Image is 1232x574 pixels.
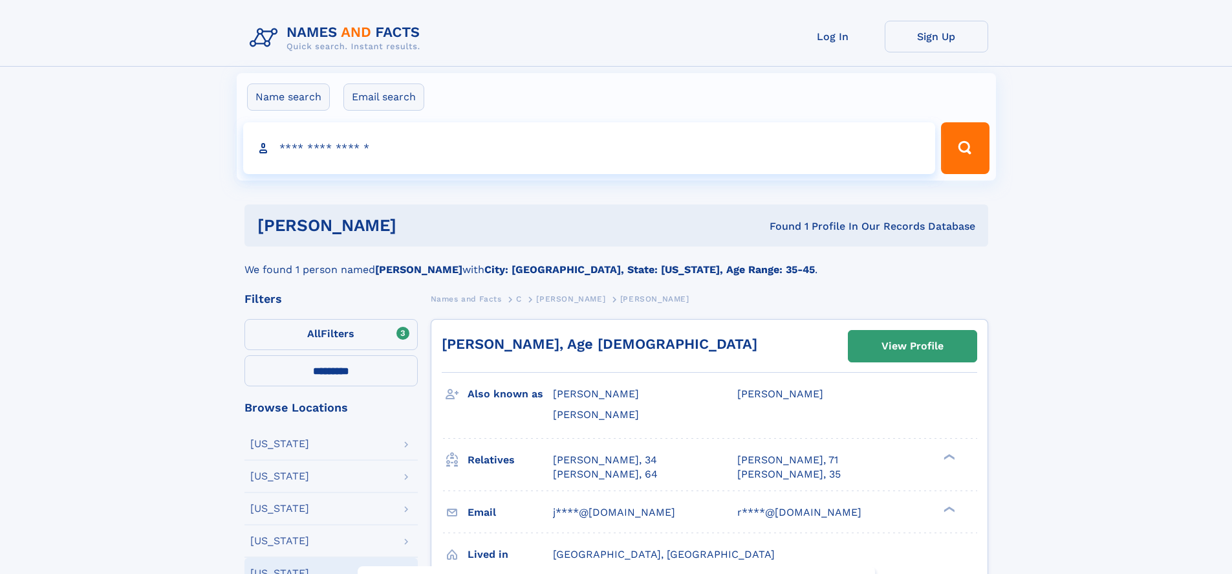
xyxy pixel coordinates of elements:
[468,383,553,405] h3: Also known as
[307,327,321,340] span: All
[250,471,309,481] div: [US_STATE]
[553,388,639,400] span: [PERSON_NAME]
[516,294,522,304] span: C
[885,21,988,52] a: Sign Up
[244,247,988,278] div: We found 1 person named with .
[244,319,418,350] label: Filters
[940,452,956,461] div: ❯
[442,336,757,352] a: [PERSON_NAME], Age [DEMOGRAPHIC_DATA]
[781,21,885,52] a: Log In
[536,291,605,307] a: [PERSON_NAME]
[583,219,975,234] div: Found 1 Profile In Our Records Database
[553,408,639,421] span: [PERSON_NAME]
[468,544,553,566] h3: Lived in
[737,453,838,467] a: [PERSON_NAME], 71
[553,467,658,481] a: [PERSON_NAME], 64
[250,439,309,449] div: [US_STATE]
[244,293,418,305] div: Filters
[516,291,522,307] a: C
[484,263,815,276] b: City: [GEOGRAPHIC_DATA], State: [US_STATE], Age Range: 35-45
[243,122,936,174] input: search input
[940,505,956,513] div: ❯
[244,21,431,56] img: Logo Names and Facts
[881,331,944,361] div: View Profile
[553,453,657,467] a: [PERSON_NAME], 34
[468,449,553,471] h3: Relatives
[737,388,823,400] span: [PERSON_NAME]
[848,331,977,362] a: View Profile
[620,294,689,304] span: [PERSON_NAME]
[468,502,553,524] h3: Email
[536,294,605,304] span: [PERSON_NAME]
[250,536,309,546] div: [US_STATE]
[247,83,330,111] label: Name search
[941,122,989,174] button: Search Button
[244,402,418,414] div: Browse Locations
[553,548,775,560] span: [GEOGRAPHIC_DATA], [GEOGRAPHIC_DATA]
[737,467,841,481] a: [PERSON_NAME], 35
[250,503,309,514] div: [US_STATE]
[431,291,502,307] a: Names and Facts
[343,83,424,111] label: Email search
[257,217,583,234] h1: [PERSON_NAME]
[375,263,462,276] b: [PERSON_NAME]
